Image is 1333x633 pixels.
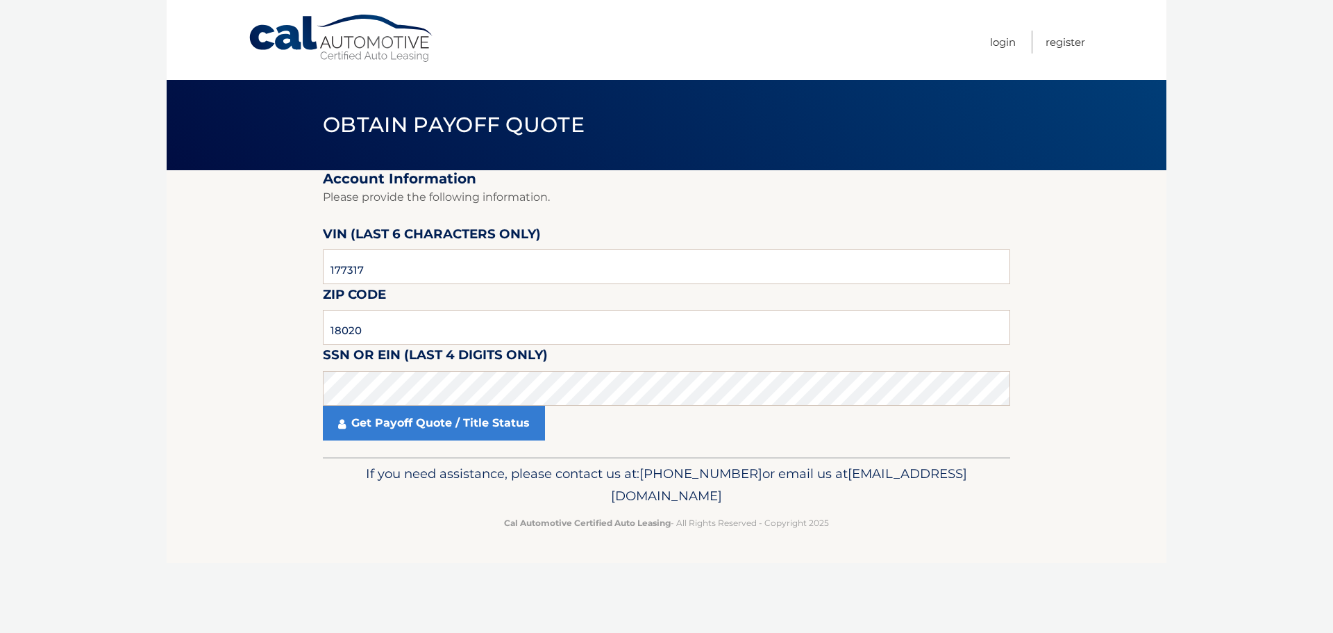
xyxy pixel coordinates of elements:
a: Get Payoff Quote / Title Status [323,406,545,441]
span: Obtain Payoff Quote [323,112,585,138]
a: Cal Automotive [248,14,435,63]
p: Please provide the following information. [323,188,1010,207]
a: Register [1046,31,1085,54]
label: VIN (last 6 characters only) [323,224,541,249]
label: Zip Code [323,284,386,310]
label: SSN or EIN (last 4 digits only) [323,345,548,370]
p: If you need assistance, please contact us at: or email us at [332,463,1001,507]
strong: Cal Automotive Certified Auto Leasing [504,518,671,528]
p: - All Rights Reserved - Copyright 2025 [332,516,1001,530]
a: Login [990,31,1016,54]
span: [PHONE_NUMBER] [639,466,762,482]
h2: Account Information [323,170,1010,188]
